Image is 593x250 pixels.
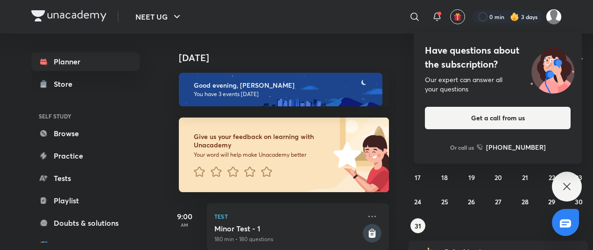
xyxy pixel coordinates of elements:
h6: Good evening, [PERSON_NAME] [194,81,374,90]
img: evening [179,73,382,106]
button: August 27, 2025 [491,194,506,209]
abbr: August 24, 2025 [414,197,421,206]
button: August 26, 2025 [464,194,479,209]
h6: Give us your feedback on learning with Unacademy [194,132,330,149]
a: Store [31,75,140,93]
button: August 21, 2025 [517,170,532,185]
abbr: August 20, 2025 [494,173,502,182]
p: You have 3 events [DATE] [194,90,374,98]
a: Planner [31,52,140,71]
img: avatar [453,13,462,21]
a: Playlist [31,191,140,210]
div: Our expert can answer all your questions [425,75,571,94]
abbr: August 23, 2025 [575,173,582,182]
img: ttu_illustration_new.svg [523,43,582,94]
h4: [DATE] [179,52,398,63]
img: Company Logo [31,10,106,21]
button: August 22, 2025 [544,170,559,185]
p: 180 min • 180 questions [214,235,361,243]
abbr: August 17, 2025 [415,173,421,182]
abbr: August 18, 2025 [441,173,448,182]
button: August 24, 2025 [410,194,425,209]
a: Browse [31,124,140,143]
a: Company Logo [31,10,106,24]
button: August 20, 2025 [491,170,506,185]
button: August 29, 2025 [544,194,559,209]
abbr: August 21, 2025 [522,173,528,182]
p: Or call us [450,143,474,152]
abbr: August 25, 2025 [441,197,448,206]
button: August 17, 2025 [410,170,425,185]
button: August 23, 2025 [571,170,586,185]
abbr: August 22, 2025 [549,173,555,182]
button: NEET UG [130,7,188,26]
abbr: August 30, 2025 [575,197,583,206]
abbr: August 26, 2025 [468,197,475,206]
abbr: August 28, 2025 [522,197,529,206]
button: August 25, 2025 [437,194,452,209]
div: Store [54,78,78,90]
abbr: August 31, 2025 [415,222,421,230]
h5: Minor Test - 1 [214,224,361,233]
p: Test [214,211,361,222]
h4: Have questions about the subscription? [425,43,571,71]
h6: [PHONE_NUMBER] [486,142,546,152]
button: Get a call from us [425,107,571,129]
p: Your word will help make Unacademy better [194,151,330,159]
a: Practice [31,146,140,165]
h5: 9:00 [166,211,203,222]
abbr: August 19, 2025 [468,173,475,182]
img: feedback_image [302,118,389,192]
abbr: August 27, 2025 [495,197,501,206]
button: August 18, 2025 [437,170,452,185]
a: Doubts & solutions [31,214,140,232]
a: [PHONE_NUMBER] [477,142,546,152]
abbr: August 29, 2025 [548,197,555,206]
a: Tests [31,169,140,187]
button: August 19, 2025 [464,170,479,185]
button: August 30, 2025 [571,194,586,209]
button: August 31, 2025 [410,218,425,233]
img: streak [510,12,519,21]
p: AM [166,222,203,228]
button: August 3, 2025 [410,121,425,136]
img: Shristi Raj [546,9,562,25]
button: August 10, 2025 [410,146,425,160]
h6: SELF STUDY [31,108,140,124]
button: August 28, 2025 [517,194,532,209]
button: avatar [450,9,465,24]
